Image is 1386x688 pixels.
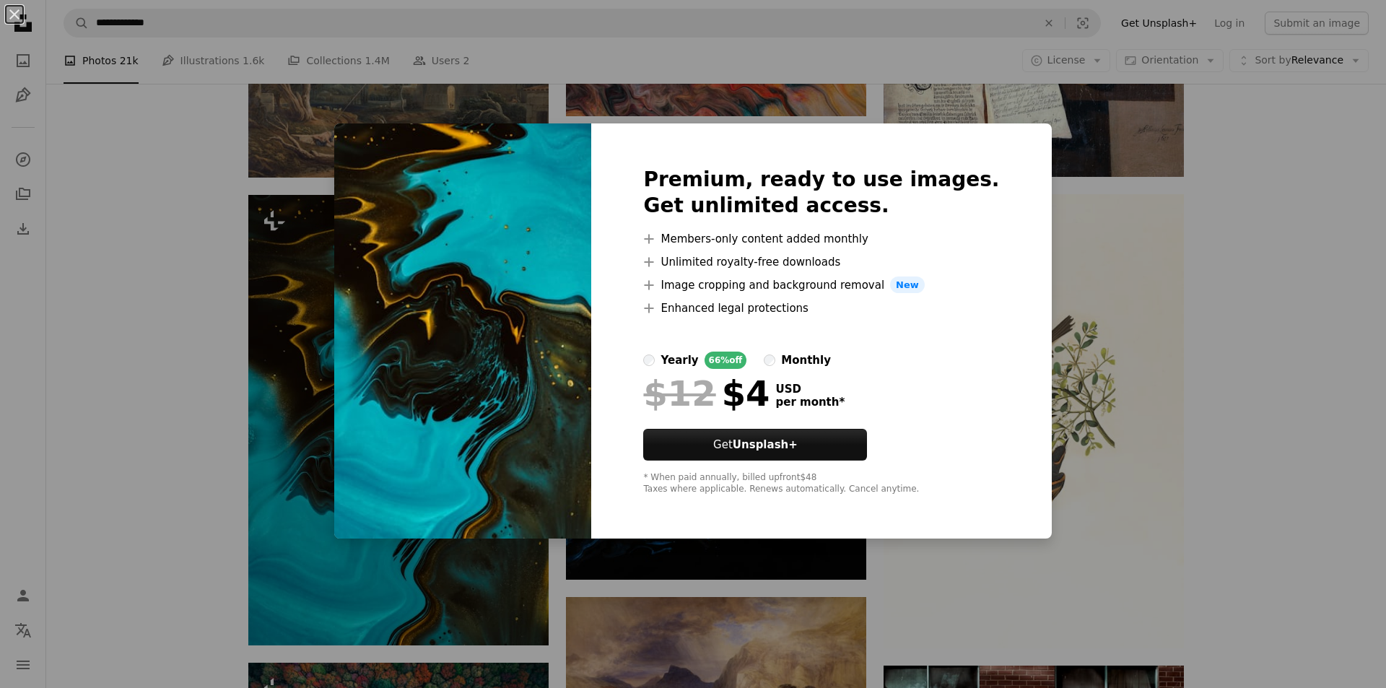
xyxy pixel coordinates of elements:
li: Unlimited royalty-free downloads [643,253,999,271]
h2: Premium, ready to use images. Get unlimited access. [643,167,999,219]
input: yearly66%off [643,354,655,366]
div: yearly [661,352,698,369]
div: * When paid annually, billed upfront $48 Taxes where applicable. Renews automatically. Cancel any... [643,472,999,495]
img: premium_photo-1672329272960-fc3ca42027c9 [334,123,591,539]
span: New [890,276,925,294]
button: GetUnsplash+ [643,429,867,461]
li: Members-only content added monthly [643,230,999,248]
span: USD [775,383,845,396]
input: monthly [764,354,775,366]
div: 66% off [705,352,747,369]
li: Enhanced legal protections [643,300,999,317]
li: Image cropping and background removal [643,276,999,294]
span: $12 [643,375,715,412]
div: $4 [643,375,770,412]
strong: Unsplash+ [733,438,798,451]
div: monthly [781,352,831,369]
span: per month * [775,396,845,409]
